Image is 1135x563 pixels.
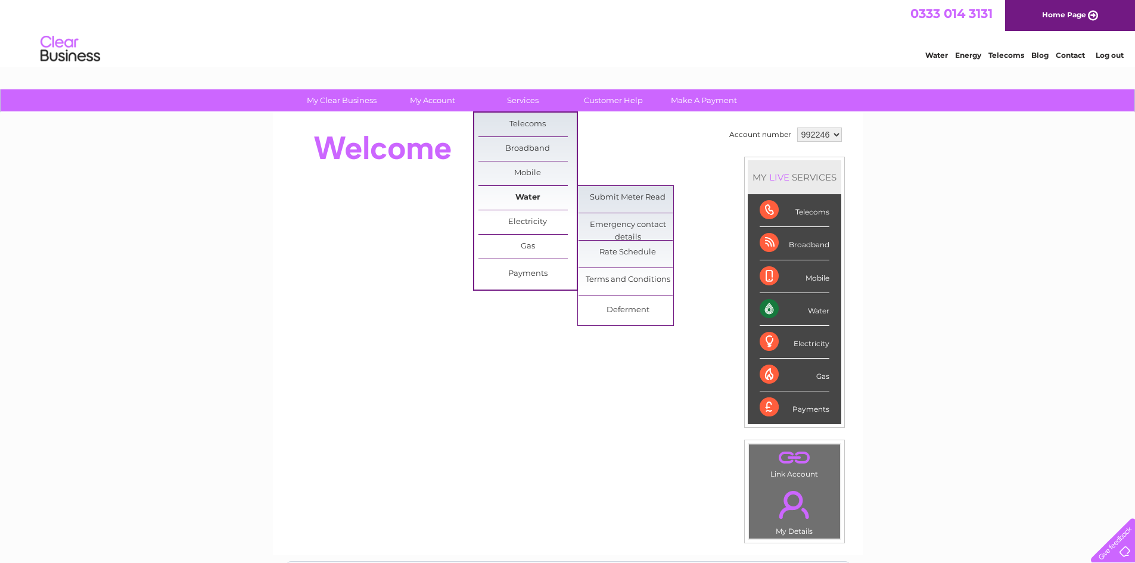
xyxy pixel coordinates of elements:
[655,89,753,111] a: Make A Payment
[752,484,837,525] a: .
[955,51,981,60] a: Energy
[564,89,663,111] a: Customer Help
[1031,51,1049,60] a: Blog
[579,186,677,210] a: Submit Meter Read
[760,194,829,227] div: Telecoms
[478,210,577,234] a: Electricity
[287,7,850,58] div: Clear Business is a trading name of Verastar Limited (registered in [GEOGRAPHIC_DATA] No. 3667643...
[760,359,829,391] div: Gas
[478,235,577,259] a: Gas
[752,447,837,468] a: .
[478,262,577,286] a: Payments
[1056,51,1085,60] a: Contact
[1096,51,1124,60] a: Log out
[748,160,841,194] div: MY SERVICES
[925,51,948,60] a: Water
[478,186,577,210] a: Water
[383,89,481,111] a: My Account
[760,326,829,359] div: Electricity
[748,444,841,481] td: Link Account
[767,172,792,183] div: LIVE
[579,268,677,292] a: Terms and Conditions
[760,293,829,326] div: Water
[478,161,577,185] a: Mobile
[748,481,841,539] td: My Details
[478,113,577,136] a: Telecoms
[760,391,829,424] div: Payments
[726,125,794,145] td: Account number
[760,260,829,293] div: Mobile
[579,298,677,322] a: Deferment
[910,6,993,21] a: 0333 014 3131
[988,51,1024,60] a: Telecoms
[579,213,677,237] a: Emergency contact details
[478,137,577,161] a: Broadband
[760,227,829,260] div: Broadband
[579,241,677,265] a: Rate Schedule
[40,31,101,67] img: logo.png
[293,89,391,111] a: My Clear Business
[474,89,572,111] a: Services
